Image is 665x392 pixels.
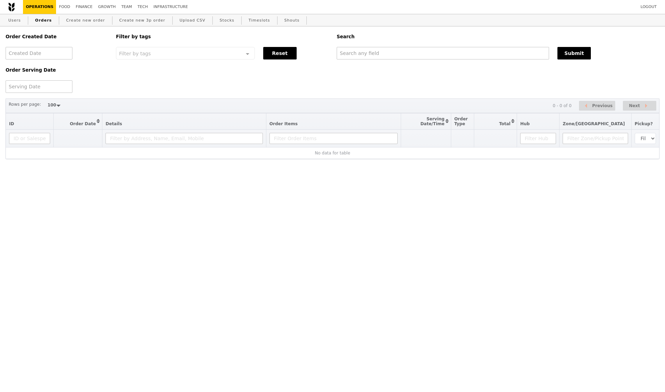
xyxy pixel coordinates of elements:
[8,2,15,11] img: Grain logo
[520,133,556,144] input: Filter Hub
[6,14,24,27] a: Users
[246,14,273,27] a: Timeslots
[623,101,656,111] button: Next
[119,50,151,56] span: Filter by tags
[269,133,398,144] input: Filter Order Items
[116,34,328,39] h5: Filter by tags
[553,103,571,108] div: 0 - 0 of 0
[32,14,55,27] a: Orders
[337,47,549,59] input: Search any field
[9,121,14,126] span: ID
[454,117,468,126] span: Order Type
[6,80,72,93] input: Serving Date
[9,151,656,155] div: No data for table
[635,121,653,126] span: Pickup?
[269,121,298,126] span: Order Items
[629,102,640,110] span: Next
[579,101,615,111] button: Previous
[557,47,591,59] button: Submit
[117,14,168,27] a: Create new 3p order
[592,102,613,110] span: Previous
[282,14,303,27] a: Shouts
[9,133,50,144] input: ID or Salesperson name
[105,121,122,126] span: Details
[520,121,530,126] span: Hub
[563,121,625,126] span: Zone/[GEOGRAPHIC_DATA]
[177,14,208,27] a: Upload CSV
[63,14,108,27] a: Create new order
[337,34,659,39] h5: Search
[9,101,41,108] label: Rows per page:
[6,67,108,73] h5: Order Serving Date
[563,133,628,144] input: Filter Zone/Pickup Point
[6,34,108,39] h5: Order Created Date
[6,47,72,59] input: Created Date
[105,133,263,144] input: Filter by Address, Name, Email, Mobile
[263,47,297,59] button: Reset
[217,14,237,27] a: Stocks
